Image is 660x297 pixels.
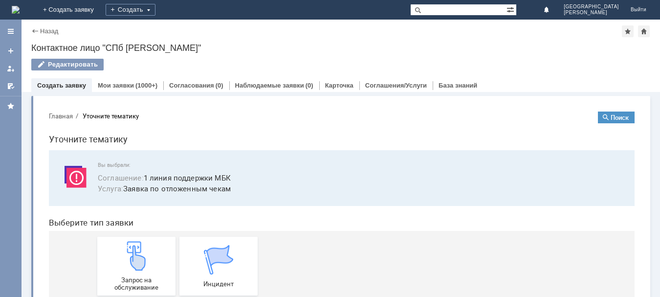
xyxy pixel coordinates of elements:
[59,173,132,187] span: Запрос на обслуживание
[3,78,19,94] a: Мои согласования
[8,114,594,124] header: Выберите тип заявки
[31,43,650,53] div: Контактное лицо "СПб [PERSON_NAME]"
[37,82,86,89] a: Создать заявку
[439,82,477,89] a: База знаний
[141,177,214,184] span: Инцидент
[163,141,192,171] img: get067d4ba7cf7247ad92597448b2db9300
[57,80,82,90] span: Услуга :
[12,6,20,14] img: logo
[564,10,619,16] span: [PERSON_NAME]
[98,82,134,89] a: Мои заявки
[622,25,634,37] div: Добавить в избранное
[235,82,304,89] a: Наблюдаемые заявки
[216,82,223,89] div: (0)
[325,82,353,89] a: Карточка
[135,82,157,89] div: (1000+)
[12,6,20,14] a: Перейти на домашнюю страницу
[365,82,427,89] a: Соглашения/Услуги
[57,79,582,91] span: Заявка по отложенным чекам
[564,4,619,10] span: [GEOGRAPHIC_DATA]
[106,4,155,16] div: Создать
[8,8,32,17] button: Главная
[42,9,98,16] div: Уточните тематику
[81,137,110,167] img: get23c147a1b4124cbfa18e19f2abec5e8f
[638,25,650,37] div: Сделать домашней страницей
[306,82,313,89] div: (0)
[56,133,134,192] a: Запрос на обслуживание
[3,43,19,59] a: Создать заявку
[169,82,214,89] a: Согласования
[57,69,103,79] span: Соглашение :
[3,61,19,76] a: Мои заявки
[138,133,217,192] a: Инцидент
[40,27,58,35] a: Назад
[20,58,49,88] img: svg%3E
[557,8,594,20] button: Поиск
[8,28,594,43] h1: Уточните тематику
[57,69,190,80] button: Соглашение:1 линия поддержки МБК
[57,58,582,65] span: Вы выбрали:
[506,4,516,14] span: Расширенный поиск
